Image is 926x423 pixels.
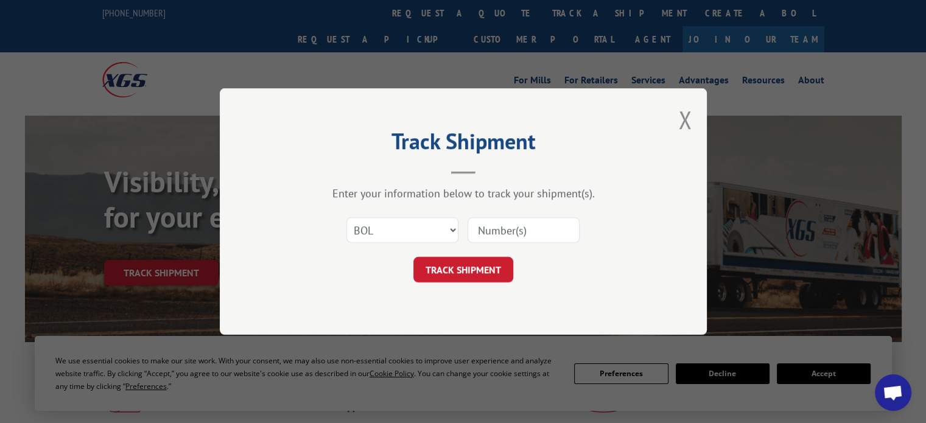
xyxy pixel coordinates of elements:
[281,133,646,156] h2: Track Shipment
[678,103,692,136] button: Close modal
[468,217,580,243] input: Number(s)
[413,257,513,282] button: TRACK SHIPMENT
[875,374,911,411] div: Open chat
[281,186,646,200] div: Enter your information below to track your shipment(s).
